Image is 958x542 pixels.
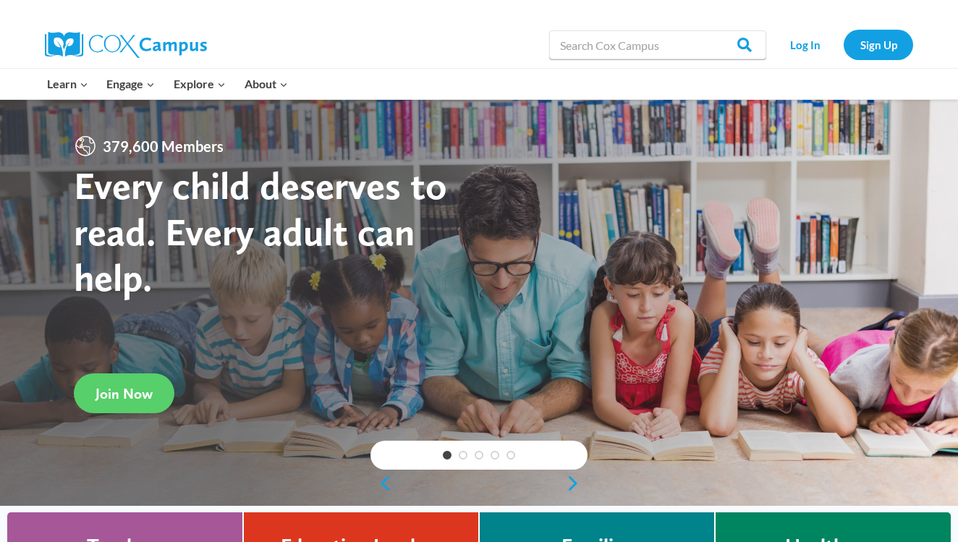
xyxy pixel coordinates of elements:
[844,30,913,59] a: Sign Up
[74,162,447,300] strong: Every child deserves to read. Every adult can help.
[106,75,155,93] span: Engage
[549,30,766,59] input: Search Cox Campus
[74,373,174,413] a: Join Now
[174,75,226,93] span: Explore
[45,32,207,58] img: Cox Campus
[773,30,836,59] a: Log In
[47,75,88,93] span: Learn
[38,69,297,99] nav: Primary Navigation
[245,75,288,93] span: About
[370,469,588,498] div: content slider buttons
[97,135,229,158] span: 379,600 Members
[506,451,515,460] a: 5
[370,475,392,492] a: previous
[96,385,153,402] span: Join Now
[459,451,467,460] a: 2
[566,475,588,492] a: next
[475,451,483,460] a: 3
[773,30,913,59] nav: Secondary Navigation
[443,451,452,460] a: 1
[491,451,499,460] a: 4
